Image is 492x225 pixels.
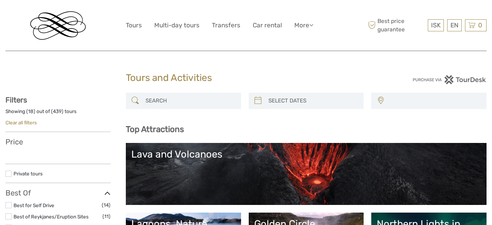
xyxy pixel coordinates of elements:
a: Best for Self Drive [13,202,54,208]
strong: Filters [5,96,27,104]
a: Clear all filters [5,120,37,125]
a: Transfers [212,20,240,31]
div: EN [447,19,462,31]
input: SEARCH [143,94,237,107]
span: (11) [102,212,111,221]
input: SELECT DATES [266,94,360,107]
span: (14) [102,201,111,209]
a: Car rental [253,20,282,31]
label: 439 [53,108,62,115]
img: PurchaseViaTourDesk.png [412,75,487,84]
div: Lava and Volcanoes [131,148,481,160]
a: Lava and Volcanoes [131,148,481,199]
b: Top Attractions [126,124,184,134]
span: ISK [431,22,441,29]
span: Best price guarantee [366,17,426,33]
a: Private tours [13,171,43,176]
a: Best of Reykjanes/Eruption Sites [13,214,89,220]
div: Showing ( ) out of ( ) tours [5,108,111,119]
h3: Best Of [5,189,111,197]
span: 0 [477,22,483,29]
a: More [294,20,313,31]
a: Multi-day tours [154,20,199,31]
a: Tours [126,20,142,31]
img: Reykjavik Residence [30,11,86,40]
label: 18 [28,108,34,115]
h3: Price [5,137,111,146]
h1: Tours and Activities [126,72,367,84]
